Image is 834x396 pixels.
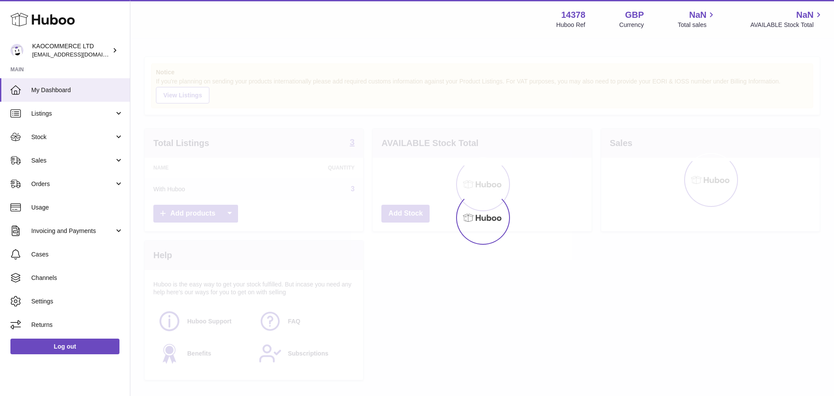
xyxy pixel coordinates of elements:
[750,9,824,29] a: NaN AVAILABLE Stock Total
[796,9,814,21] span: NaN
[32,42,110,59] div: KAOCOMMERCE LTD
[10,44,23,57] img: internalAdmin-14378@internal.huboo.com
[31,203,123,212] span: Usage
[31,86,123,94] span: My Dashboard
[31,297,123,306] span: Settings
[31,321,123,329] span: Returns
[31,180,114,188] span: Orders
[31,156,114,165] span: Sales
[556,21,586,29] div: Huboo Ref
[10,339,119,354] a: Log out
[625,9,644,21] strong: GBP
[32,51,128,58] span: [EMAIL_ADDRESS][DOMAIN_NAME]
[678,21,716,29] span: Total sales
[689,9,706,21] span: NaN
[619,21,644,29] div: Currency
[31,227,114,235] span: Invoicing and Payments
[31,110,114,118] span: Listings
[678,9,716,29] a: NaN Total sales
[750,21,824,29] span: AVAILABLE Stock Total
[31,274,123,282] span: Channels
[31,250,123,259] span: Cases
[561,9,586,21] strong: 14378
[31,133,114,141] span: Stock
